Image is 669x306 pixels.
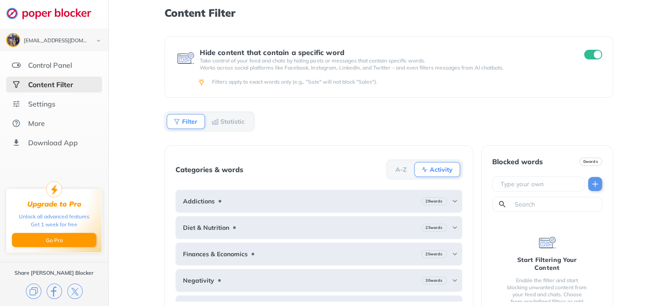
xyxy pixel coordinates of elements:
div: Unlock all advanced features [19,213,89,221]
img: download-app.svg [12,138,21,147]
div: Filters apply to exact words only (e.g., "Sale" will not block "Sales"). [212,78,600,85]
img: copy.svg [26,284,41,299]
b: Addictions [183,198,215,205]
div: Categories & words [175,166,243,173]
b: 0 words [583,159,598,165]
div: Content Filter [28,80,73,89]
b: Finances & Economics [183,251,248,258]
img: logo-webpage.svg [6,7,101,19]
img: Filter [173,118,180,125]
div: dicess35@gmail.com [24,38,89,44]
b: 25 words [425,251,442,257]
input: Search [514,200,598,209]
div: Hide content that contain a specific word [200,48,568,56]
p: Take control of your feed and chats by hiding posts or messages that contain specific words. [200,57,568,64]
img: chevron-bottom-black.svg [93,36,104,45]
img: Activity [421,166,428,173]
div: Blocked words [492,158,543,166]
div: Download App [28,138,78,147]
div: Upgrade to Pro [27,200,81,208]
div: Start Filtering Your Content [506,256,588,272]
div: More [28,119,45,128]
img: Statistic [212,118,219,125]
input: Type your own [500,180,581,188]
b: 23 words [425,225,442,231]
b: Negativity [183,277,214,284]
img: settings.svg [12,100,21,108]
img: facebook.svg [47,284,62,299]
b: Activity [430,167,453,172]
b: 29 words [425,198,442,204]
div: Control Panel [28,61,72,70]
img: features.svg [12,61,21,70]
img: about.svg [12,119,21,128]
p: Works across social platforms like Facebook, Instagram, LinkedIn, and Twitter – and even filters ... [200,64,568,71]
h1: Content Filter [165,7,613,18]
div: Share [PERSON_NAME] Blocker [15,269,94,277]
b: Statistic [220,119,245,124]
div: Get 1 week for free [31,221,77,229]
img: ACg8ocJ6DodiQvuxR-e_5mAeNmpBq7efRxK_V2ypK-83JA5R-TGQORE=s96-c [7,34,19,46]
b: A-Z [395,167,407,172]
img: upgrade-to-pro.svg [46,181,62,197]
b: Diet & Nutrition [183,224,229,231]
b: 30 words [425,277,442,284]
div: Settings [28,100,55,108]
img: x.svg [67,284,83,299]
button: Go Pro [12,233,96,247]
b: Filter [182,119,197,124]
img: social-selected.svg [12,80,21,89]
